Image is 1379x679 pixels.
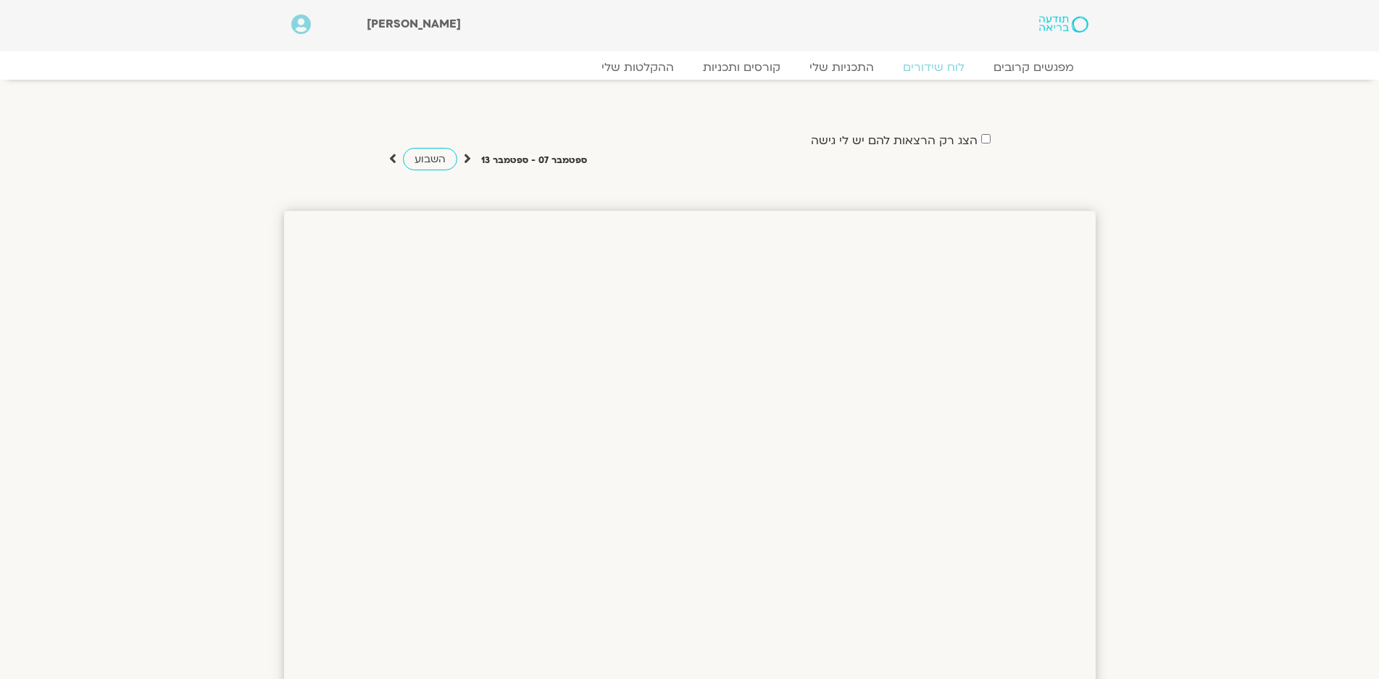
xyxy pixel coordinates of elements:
a: מפגשים קרובים [979,60,1088,75]
a: התכניות שלי [795,60,888,75]
a: לוח שידורים [888,60,979,75]
a: השבוע [403,148,457,170]
span: [PERSON_NAME] [367,16,461,32]
p: ספטמבר 07 - ספטמבר 13 [481,153,587,168]
nav: Menu [291,60,1088,75]
a: קורסים ותכניות [688,60,795,75]
a: ההקלטות שלי [587,60,688,75]
span: השבוע [414,152,446,166]
label: הצג רק הרצאות להם יש לי גישה [811,134,978,147]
